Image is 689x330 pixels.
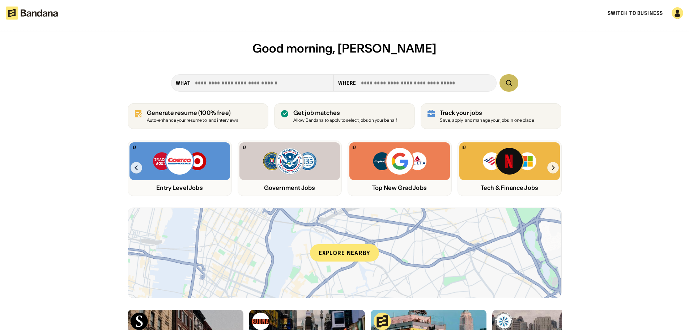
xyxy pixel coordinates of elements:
[6,7,58,20] img: Bandana logotype
[349,184,450,191] div: Top New Grad Jobs
[482,147,537,176] img: Bank of America, Netflix, Microsoft logos
[131,313,148,330] img: Skydance Animation logo
[310,244,379,262] div: Explore nearby
[252,41,437,56] span: Good morning, [PERSON_NAME]
[262,147,317,176] img: FBI, DHS, MWRD logos
[338,80,357,86] div: Where
[374,313,391,330] img: Bandana logo
[252,313,269,330] img: The Buona Companies logo
[372,147,427,176] img: Capital One, Google, Delta logos
[608,10,663,16] span: Switch to Business
[147,109,238,116] div: Generate resume
[495,313,513,330] img: Oregon Air Show Charitable Foundation logo
[176,80,191,86] div: what
[293,118,397,123] div: Allow Bandana to apply to select jobs on your behalf
[293,109,397,116] div: Get job matches
[133,146,136,149] img: Bandana logo
[243,146,246,149] img: Bandana logo
[353,146,356,149] img: Bandana logo
[440,118,534,123] div: Save, apply, and manage your jobs in one place
[152,147,207,176] img: Trader Joe’s, Costco, Target logos
[459,184,560,191] div: Tech & Finance Jobs
[129,184,230,191] div: Entry Level Jobs
[547,162,559,174] img: Right Arrow
[147,118,238,123] div: Auto-enhance your resume to land interviews
[198,109,231,116] span: (100% free)
[440,109,534,116] div: Track your jobs
[463,146,465,149] img: Bandana logo
[239,184,340,191] div: Government Jobs
[131,162,142,174] img: Left Arrow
